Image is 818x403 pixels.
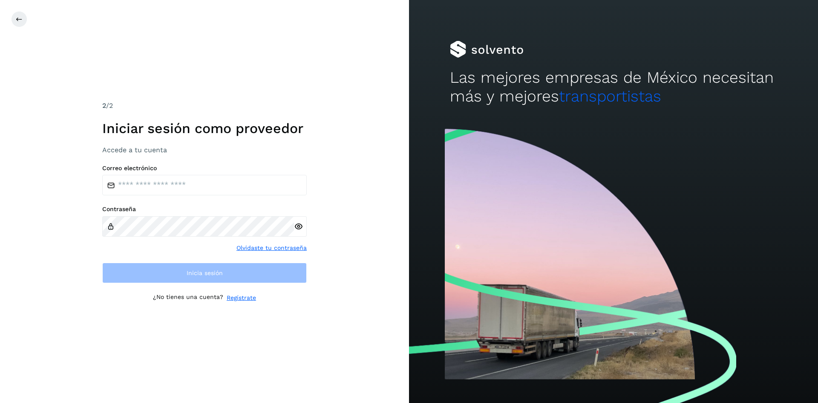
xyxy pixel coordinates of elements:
a: Olvidaste tu contraseña [236,244,307,252]
h1: Iniciar sesión como proveedor [102,120,307,136]
a: Regístrate [227,293,256,302]
h2: Las mejores empresas de México necesitan más y mejores [450,68,777,106]
p: ¿No tienes una cuenta? [153,293,223,302]
span: 2 [102,101,106,110]
h3: Accede a tu cuenta [102,146,307,154]
label: Correo electrónico [102,165,307,172]
button: Inicia sesión [102,263,307,283]
span: Inicia sesión [187,270,223,276]
div: /2 [102,101,307,111]
span: transportistas [559,87,661,105]
label: Contraseña [102,206,307,213]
